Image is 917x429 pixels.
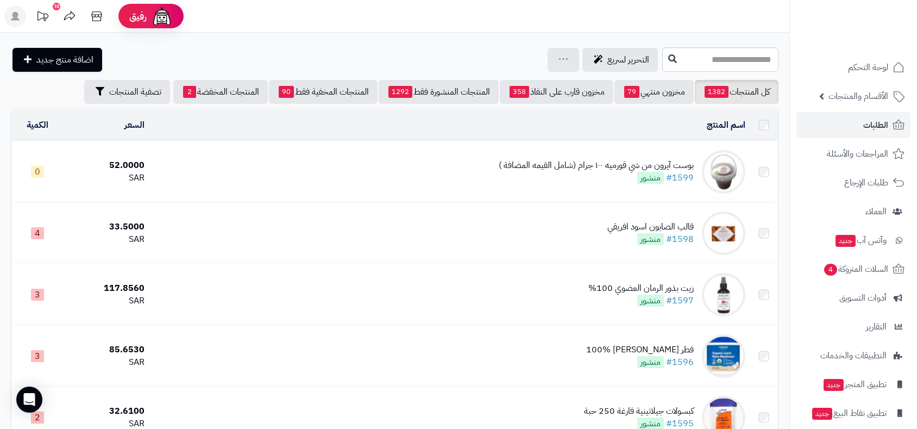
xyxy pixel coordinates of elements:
[827,146,888,161] span: المراجعات والأسئلة
[666,233,694,246] a: #1598
[68,282,145,295] div: 117.8560
[666,171,694,184] a: #1599
[279,86,294,98] span: 90
[637,233,664,245] span: منشور
[31,166,44,178] span: 0
[31,412,44,424] span: 2
[796,54,910,80] a: لوحة التحكم
[500,80,613,104] a: مخزون قارب على النفاذ358
[666,294,694,307] a: #1597
[84,80,170,104] button: تصفية المنتجات
[499,159,694,172] div: بوست آيرون من شي قورميه ١٠٠ جرام (شامل القيمه المضافة )
[702,334,745,378] img: فطر عرف الاسد العضوي 100%
[796,198,910,225] a: العملاء
[12,48,102,72] a: اضافة منتج جديد
[68,405,145,418] div: 32.6100
[702,150,745,194] img: بوست آيرون من شي قورميه ١٠٠ جرام (شامل القيمه المضافة )
[68,233,145,246] div: SAR
[820,348,887,363] span: التطبيقات والخدمات
[705,86,728,98] span: 1382
[843,27,907,50] img: logo-2.png
[866,319,887,334] span: التقارير
[124,119,145,132] a: السعر
[624,86,639,98] span: 79
[607,221,694,233] div: قالب الصابون اسود افريقي
[812,408,832,420] span: جديد
[53,3,60,10] div: 10
[29,5,56,30] a: تحديثات المنصة
[796,227,910,253] a: وآتس آبجديد
[68,221,145,233] div: 33.5000
[865,204,887,219] span: العملاء
[822,377,887,392] span: تطبيق المتجر
[811,406,887,421] span: تطبيق نقاط البيع
[586,344,694,356] div: فطر [PERSON_NAME] 100%
[68,172,145,184] div: SAR
[702,273,745,316] img: زيت بذور الرمان العضوي 100%
[614,80,694,104] a: مخزون منتهي79
[183,86,196,98] span: 2
[823,262,888,277] span: السلات المتروكة
[707,119,745,132] a: اسم المنتج
[379,80,499,104] a: المنتجات المنشورة فقط1292
[68,159,145,172] div: 52.0000
[796,285,910,311] a: أدوات التسويق
[796,314,910,340] a: التقارير
[16,387,42,413] div: Open Intercom Messenger
[836,235,856,247] span: جديد
[510,86,529,98] span: 358
[607,53,649,66] span: التحرير لسريع
[269,80,378,104] a: المنتجات المخفية فقط90
[129,10,147,23] span: رفيق
[637,356,664,368] span: منشور
[796,256,910,282] a: السلات المتروكة4
[637,295,664,307] span: منشور
[388,86,412,98] span: 1292
[31,227,44,239] span: 4
[68,295,145,307] div: SAR
[637,172,664,184] span: منشور
[68,356,145,369] div: SAR
[109,85,161,98] span: تصفية المنتجات
[796,400,910,426] a: تطبيق نقاط البيعجديد
[796,371,910,397] a: تطبيق المتجرجديد
[584,405,694,418] div: كبسولات جيلاتينية فارغة 250 حبة
[824,264,837,276] span: 4
[173,80,268,104] a: المنتجات المخفضة2
[31,350,44,362] span: 3
[796,343,910,369] a: التطبيقات والخدمات
[68,344,145,356] div: 85.6530
[582,48,658,72] a: التحرير لسريع
[695,80,778,104] a: كل المنتجات1382
[31,289,44,301] span: 3
[588,282,694,295] div: زيت بذور الرمان العضوي 100%
[848,60,888,75] span: لوحة التحكم
[824,379,844,391] span: جديد
[27,119,48,132] a: الكمية
[151,5,173,27] img: ai-face.png
[828,89,888,104] span: الأقسام والمنتجات
[863,117,888,133] span: الطلبات
[844,175,888,190] span: طلبات الإرجاع
[796,112,910,138] a: الطلبات
[796,170,910,196] a: طلبات الإرجاع
[834,233,887,248] span: وآتس آب
[839,290,887,306] span: أدوات التسويق
[702,212,745,255] img: قالب الصابون اسود افريقي
[796,141,910,167] a: المراجعات والأسئلة
[666,356,694,369] a: #1596
[36,53,93,66] span: اضافة منتج جديد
